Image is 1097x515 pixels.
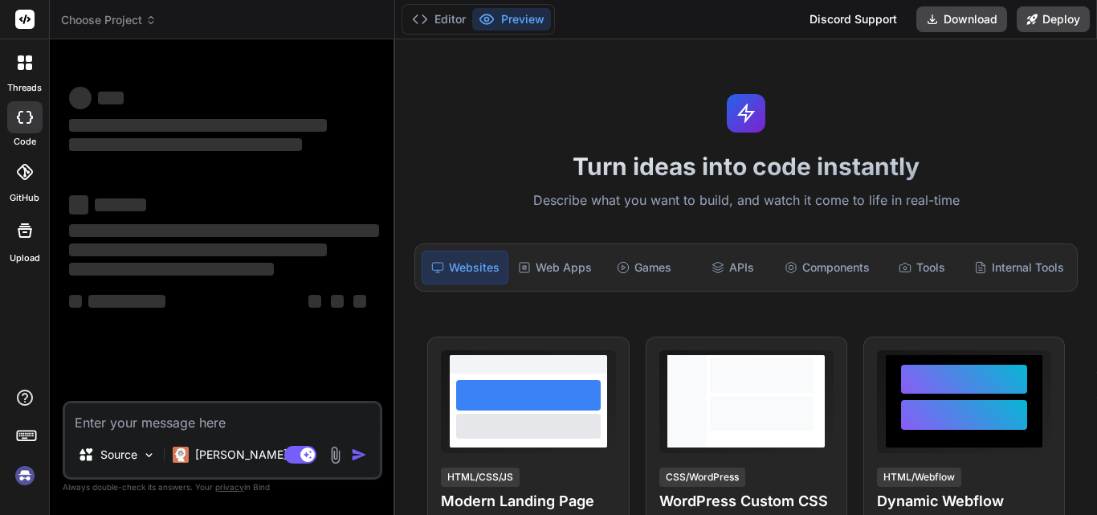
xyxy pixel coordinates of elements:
span: ‌ [69,138,302,151]
img: signin [11,462,39,489]
div: APIs [690,251,775,284]
button: Deploy [1017,6,1090,32]
img: icon [351,447,367,463]
p: Describe what you want to build, and watch it come to life in real-time [405,190,1087,211]
img: Pick Models [142,448,156,462]
span: ‌ [98,92,124,104]
span: ‌ [69,87,92,109]
button: Preview [472,8,551,31]
label: Upload [10,251,40,265]
span: ‌ [331,295,344,308]
span: ‌ [69,224,379,237]
div: Discord Support [800,6,907,32]
p: Source [100,447,137,463]
button: Editor [406,8,472,31]
label: GitHub [10,191,39,205]
span: Choose Project [61,12,157,28]
div: Components [778,251,876,284]
label: code [14,135,36,149]
button: Download [916,6,1007,32]
label: threads [7,81,42,95]
span: ‌ [95,198,146,211]
span: ‌ [353,295,366,308]
div: HTML/CSS/JS [441,468,520,487]
div: HTML/Webflow [877,468,961,487]
p: Always double-check its answers. Your in Bind [63,480,382,495]
img: Claude 4 Sonnet [173,447,189,463]
div: Websites [422,251,508,284]
h1: Turn ideas into code instantly [405,152,1087,181]
span: ‌ [69,119,327,132]
p: [PERSON_NAME] 4 S.. [195,447,315,463]
img: attachment [326,446,345,464]
span: ‌ [88,295,165,308]
div: Web Apps [512,251,598,284]
div: Tools [879,251,964,284]
div: Games [602,251,687,284]
div: CSS/WordPress [659,468,745,487]
span: ‌ [308,295,321,308]
h4: WordPress Custom CSS [659,490,834,513]
span: privacy [215,482,244,492]
span: ‌ [69,243,327,256]
span: ‌ [69,195,88,215]
h4: Modern Landing Page [441,490,615,513]
span: ‌ [69,295,82,308]
span: ‌ [69,263,274,276]
div: Internal Tools [968,251,1070,284]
